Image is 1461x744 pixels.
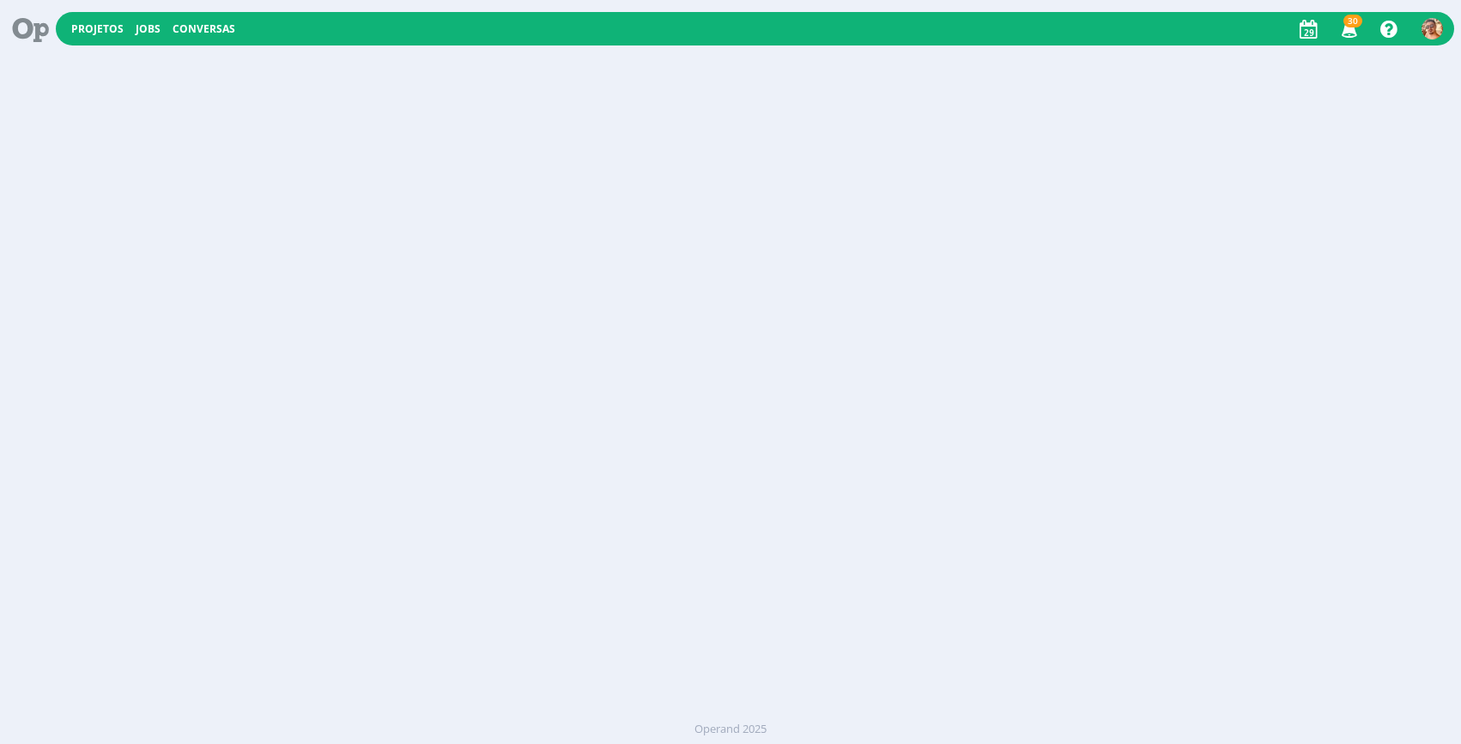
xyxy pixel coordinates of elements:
button: 30 [1331,14,1366,45]
a: Projetos [71,21,124,36]
button: Conversas [167,22,240,36]
button: Jobs [130,22,166,36]
img: V [1422,18,1443,39]
button: Projetos [66,22,129,36]
a: Conversas [173,21,235,36]
span: 30 [1343,15,1362,27]
a: Jobs [136,21,161,36]
button: V [1421,14,1444,44]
